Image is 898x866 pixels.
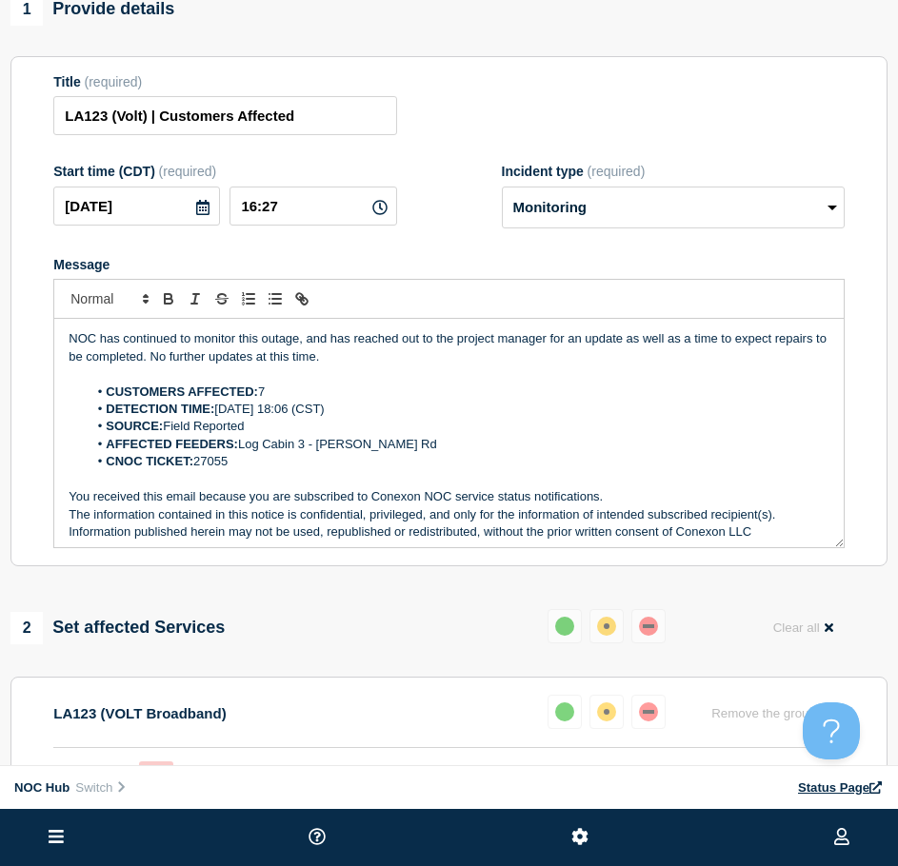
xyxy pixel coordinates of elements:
select: Incident type [502,187,845,228]
strong: DETECTION TIME: [106,402,214,416]
strong: AFFECTED FEEDERS: [106,437,238,451]
div: affected [597,702,616,721]
p: You received this email because you are subscribed to Conexon NOC service status notifications. [69,488,829,505]
p: The information contained in this notice is confidential, privileged, and only for the informatio... [69,506,829,541]
button: affected [589,609,624,643]
div: down [639,617,658,636]
span: NOC Hub [14,780,70,795]
button: down [631,695,666,729]
strong: SOURCE: [106,419,163,433]
div: up [555,617,574,636]
li: Log Cabin 3 - [PERSON_NAME] Rd [88,436,829,453]
span: 2 [10,612,43,644]
p: NOC has continued to monitor this outage, and has reached out to the project manager for an updat... [69,330,829,365]
span: Remove the group [711,706,816,720]
li: Field Reported [88,418,829,435]
div: down [639,702,658,721]
div: Start time (CDT) [53,164,396,179]
div: Message [53,257,845,272]
p: LA123 (VOLT Broadband) [53,705,226,721]
div: up [555,702,574,721]
button: up [548,695,582,729]
div: Set affected Services [10,612,225,644]
input: HH:MM [229,187,396,226]
input: Title [53,96,396,135]
button: Toggle strikethrough text [209,287,235,310]
div: Title [53,74,396,89]
li: 27055 [88,453,829,470]
button: Switch [70,779,133,796]
strong: CNOC TICKET: [106,454,193,468]
button: Toggle link [289,287,315,310]
button: Clear all [762,609,845,646]
div: Incident type [502,164,845,179]
button: Toggle ordered list [235,287,262,310]
button: down [631,609,666,643]
button: up [548,609,582,643]
span: (required) [159,164,217,179]
span: (required) [85,74,143,89]
div: Message [54,319,844,547]
input: YYYY-MM-DD [53,187,220,226]
span: Font size [62,287,155,310]
iframe: Help Scout Beacon - Open [803,702,860,759]
span: (required) [588,164,646,179]
button: Remove the group [700,695,845,732]
li: [DATE] 18:06 (CST) [88,401,829,418]
a: Status Page [798,780,884,795]
button: affected [589,695,624,729]
strong: CUSTOMERS AFFECTED: [106,384,258,399]
button: Toggle bold text [155,287,182,310]
div: affected [597,617,616,636]
button: Toggle bulleted list [262,287,289,310]
button: Toggle italic text [182,287,209,310]
li: 7 [88,384,829,401]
